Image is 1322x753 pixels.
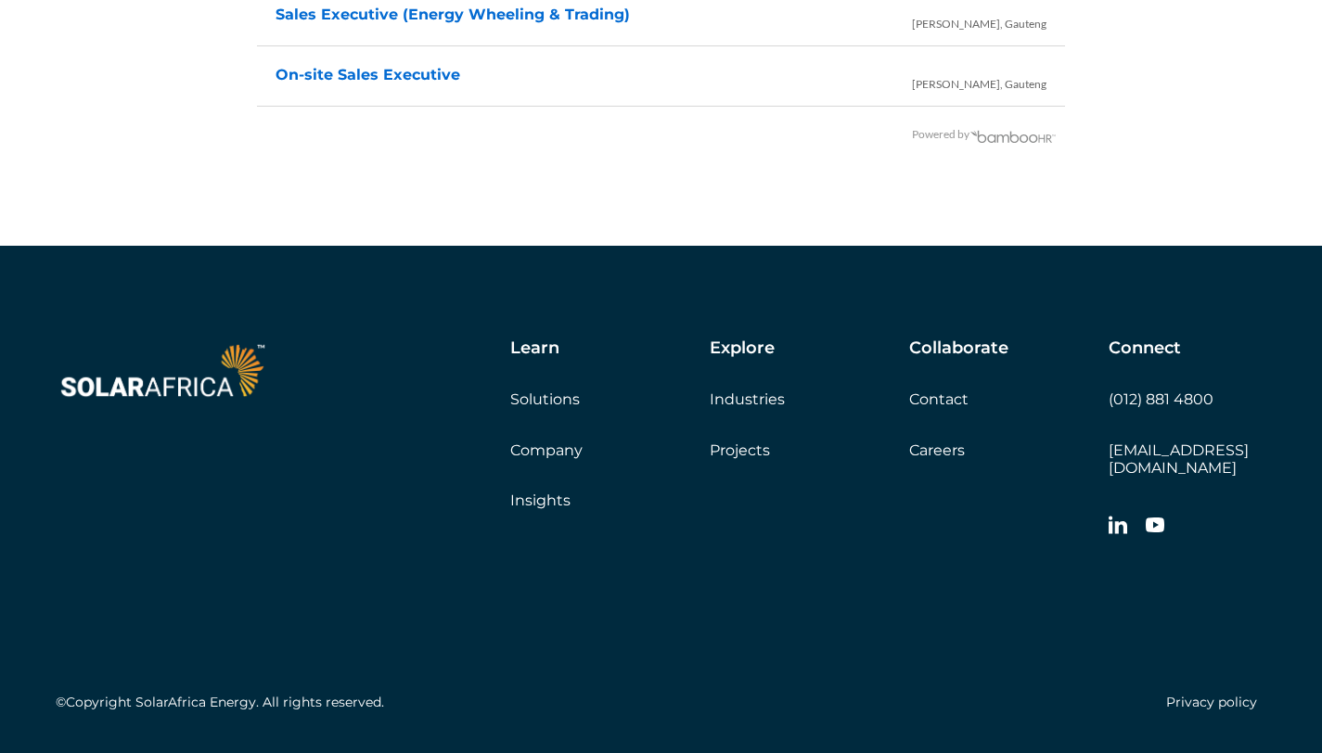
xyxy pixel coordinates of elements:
[909,441,965,459] a: Careers
[909,390,969,408] a: Contact
[510,338,559,359] h5: Learn
[510,441,583,459] a: Company
[1109,441,1249,477] a: [EMAIL_ADDRESS][DOMAIN_NAME]
[909,338,1008,359] h5: Collaborate
[276,6,630,23] a: Sales Executive (Energy Wheeling & Trading)
[710,390,785,408] a: Industries
[56,695,384,710] h5: ©Copyright SolarAfrica Energy. All rights reserved.
[510,491,571,509] a: Insights
[510,390,580,408] a: Solutions
[969,128,1057,143] img: BambooHR - HR software
[912,57,1046,103] span: [PERSON_NAME], Gauteng
[1109,390,1213,408] a: (012) 881 4800
[710,441,770,459] a: Projects
[1166,694,1257,710] a: Privacy policy
[710,338,775,359] h5: Explore
[1109,338,1181,359] h5: Connect
[276,66,460,83] a: On-site Sales Executive
[257,116,1058,153] div: Powered by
